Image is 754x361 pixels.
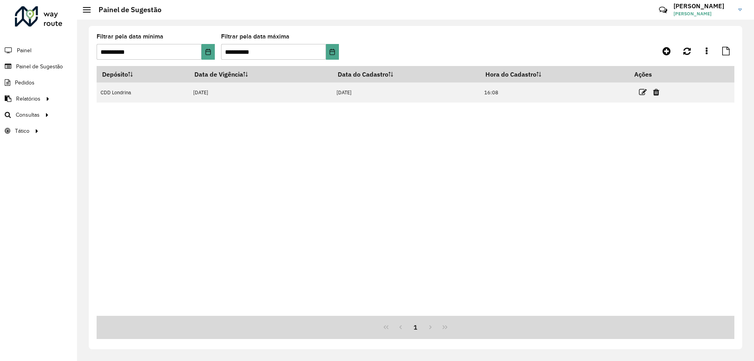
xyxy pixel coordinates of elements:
[221,32,289,41] label: Filtrar pela data máxima
[15,79,35,87] span: Pedidos
[16,95,40,103] span: Relatórios
[629,66,676,82] th: Ações
[97,32,163,41] label: Filtrar pela data mínima
[16,62,63,71] span: Painel de Sugestão
[332,66,480,82] th: Data do Cadastro
[332,82,480,103] td: [DATE]
[480,82,628,103] td: 16:08
[189,66,332,82] th: Data de Vigência
[97,66,189,82] th: Depósito
[408,320,423,335] button: 1
[653,87,659,97] a: Excluir
[673,10,732,17] span: [PERSON_NAME]
[639,87,647,97] a: Editar
[97,82,189,103] td: CDD Londrina
[673,2,732,10] h3: [PERSON_NAME]
[201,44,214,60] button: Choose Date
[15,127,29,135] span: Tático
[655,2,672,18] a: Contato Rápido
[326,44,339,60] button: Choose Date
[91,5,161,14] h2: Painel de Sugestão
[17,46,31,55] span: Painel
[480,66,628,82] th: Hora do Cadastro
[189,82,332,103] td: [DATE]
[16,111,40,119] span: Consultas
